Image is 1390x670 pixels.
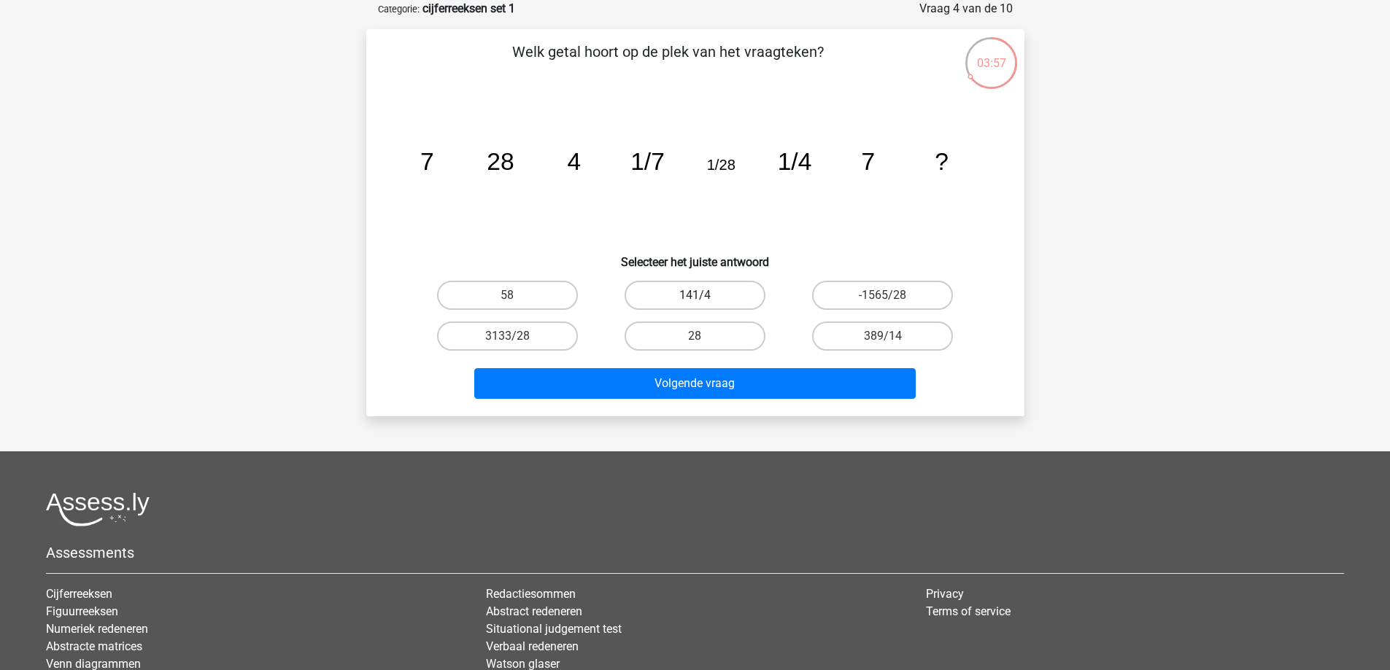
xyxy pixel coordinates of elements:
label: 28 [625,322,765,351]
p: Welk getal hoort op de plek van het vraagteken? [390,41,946,85]
a: Redactiesommen [486,587,576,601]
label: 58 [437,281,578,310]
img: Assessly logo [46,492,150,526]
a: Privacy [926,587,964,601]
label: 141/4 [625,281,765,310]
label: -1565/28 [812,281,953,310]
a: Verbaal redeneren [486,639,579,653]
a: Figuurreeksen [46,604,118,618]
tspan: 28 [487,148,514,175]
tspan: 4 [567,148,581,175]
tspan: 1/4 [777,148,811,175]
tspan: 7 [861,148,875,175]
button: Volgende vraag [474,368,916,399]
label: 389/14 [812,322,953,351]
div: 03:57 [964,36,1019,72]
a: Abstract redeneren [486,604,582,618]
strong: cijferreeksen set 1 [422,1,515,15]
tspan: 1/7 [630,148,665,175]
small: Categorie: [378,4,420,15]
a: Abstracte matrices [46,639,142,653]
a: Numeriek redeneren [46,622,148,636]
a: Cijferreeksen [46,587,112,601]
tspan: 7 [420,148,433,175]
h5: Assessments [46,544,1344,561]
tspan: 1/28 [706,157,735,173]
h6: Selecteer het juiste antwoord [390,244,1001,269]
a: Situational judgement test [486,622,622,636]
label: 3133/28 [437,322,578,351]
tspan: ? [935,148,949,175]
a: Terms of service [926,604,1011,618]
